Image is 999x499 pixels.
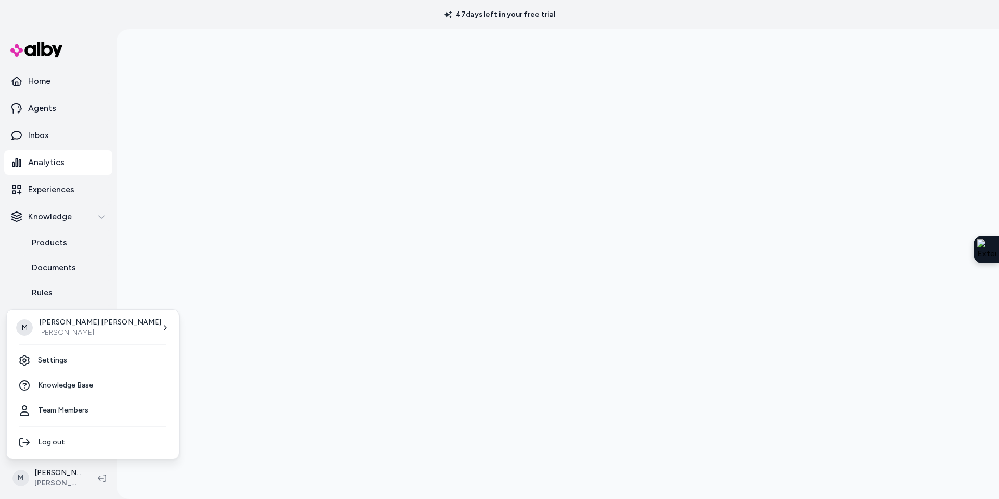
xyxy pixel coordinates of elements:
span: Knowledge Base [38,380,93,391]
div: Log out [11,430,175,455]
p: [PERSON_NAME] [39,328,161,338]
span: M [16,319,33,336]
a: Team Members [11,398,175,423]
p: [PERSON_NAME] [PERSON_NAME] [39,317,161,328]
a: Settings [11,348,175,373]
